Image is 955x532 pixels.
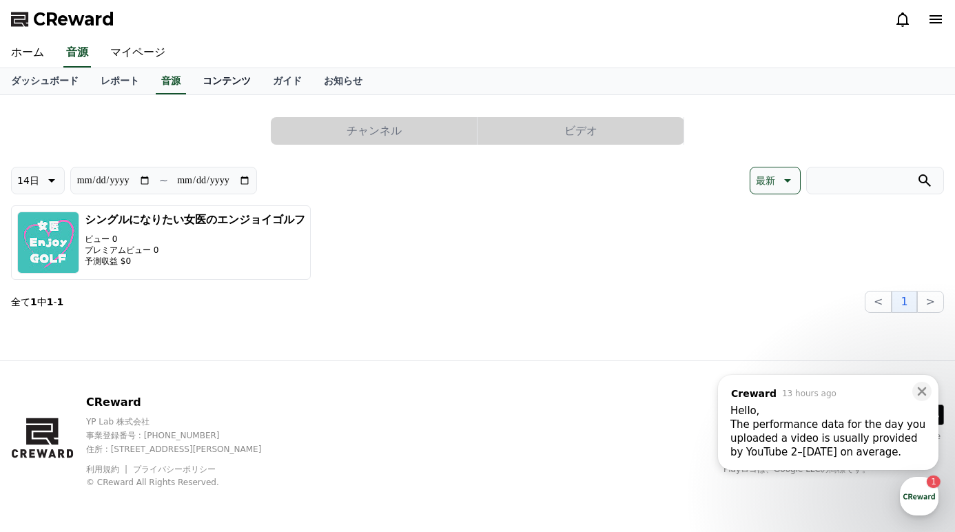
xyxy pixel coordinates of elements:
a: プライバシーポリシー [133,464,216,474]
button: 14日 [11,167,65,194]
span: Home [35,438,59,449]
strong: 1 [57,296,64,307]
p: © CReward All Rights Reserved. [86,477,285,488]
button: > [917,291,944,313]
p: CReward [86,394,285,411]
button: シングルになりたい女医のエンジョイゴルフ ビュー 0 プレミアムビュー 0 予測収益 $0 [11,205,311,280]
p: 事業登録番号 : [PHONE_NUMBER] [86,430,285,441]
a: 音源 [63,39,91,68]
strong: 1 [47,296,54,307]
button: < [865,291,892,313]
a: お知らせ [313,68,373,94]
span: 1 [140,417,145,428]
a: レポート [90,68,150,94]
a: 1Messages [91,418,178,452]
a: ビデオ [477,117,684,145]
span: Messages [114,439,155,450]
p: 全て 中 - [11,295,63,309]
p: ビュー 0 [85,234,305,245]
p: ~ [159,172,168,189]
p: 予測収益 $0 [85,256,305,267]
a: 利用規約 [86,464,130,474]
span: CReward [33,8,114,30]
button: ビデオ [477,117,684,145]
p: プレミアムビュー 0 [85,245,305,256]
p: 住所 : [STREET_ADDRESS][PERSON_NAME] [86,444,285,455]
p: YP Lab 株式会社 [86,416,285,427]
button: 最新 [750,167,801,194]
h3: シングルになりたい女医のエンジョイゴルフ [85,212,305,228]
p: 最新 [756,171,775,190]
a: マイページ [99,39,176,68]
img: シングルになりたい女医のエンジョイゴルフ [17,212,79,274]
a: Settings [178,418,265,452]
a: CReward [11,8,114,30]
strong: 1 [30,296,37,307]
a: Home [4,418,91,452]
button: 1 [892,291,916,313]
span: Settings [204,438,238,449]
button: チャンネル [271,117,477,145]
p: 14日 [17,171,39,190]
a: コンテンツ [192,68,262,94]
a: 音源 [156,68,186,94]
a: ガイド [262,68,313,94]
